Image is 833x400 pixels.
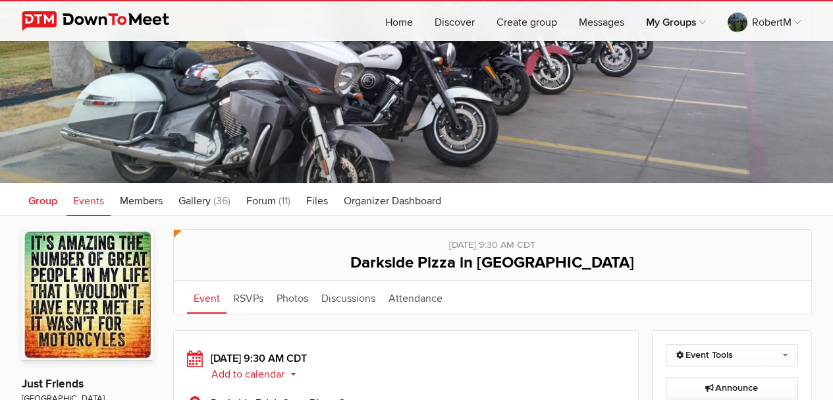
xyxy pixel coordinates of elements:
[666,344,798,366] a: Event Tools
[187,281,227,314] a: Event
[635,1,716,41] a: My Groups
[213,194,230,208] span: (36)
[717,1,811,41] a: RobertM
[22,183,64,216] a: Group
[187,351,626,382] div: [DATE] 9:30 AM CDT
[172,183,237,216] a: Gallery (36)
[178,194,211,208] span: Gallery
[22,377,84,391] a: Just Friends
[350,253,634,272] span: Darkside Pizza in [GEOGRAPHIC_DATA]
[120,194,163,208] span: Members
[382,281,449,314] a: Attendance
[424,1,485,41] a: Discover
[300,183,335,216] a: Files
[187,230,798,252] div: [DATE] 9:30 AM CDT
[227,281,270,314] a: RSVPs
[486,1,568,41] a: Create group
[246,194,276,208] span: Forum
[240,183,297,216] a: Forum (11)
[705,382,758,393] span: Announce
[211,368,306,380] button: Add to calendar
[666,377,798,399] a: Announce
[73,194,104,208] span: Events
[337,183,448,216] a: Organizer Dashboard
[22,11,190,31] img: DownToMeet
[344,194,441,208] span: Organizer Dashboard
[113,183,169,216] a: Members
[315,281,382,314] a: Discussions
[67,183,111,216] a: Events
[22,229,153,361] img: Just Friends
[270,281,315,314] a: Photos
[28,194,57,208] span: Group
[568,1,635,41] a: Messages
[279,194,290,208] span: (11)
[306,194,328,208] span: Files
[375,1,423,41] a: Home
